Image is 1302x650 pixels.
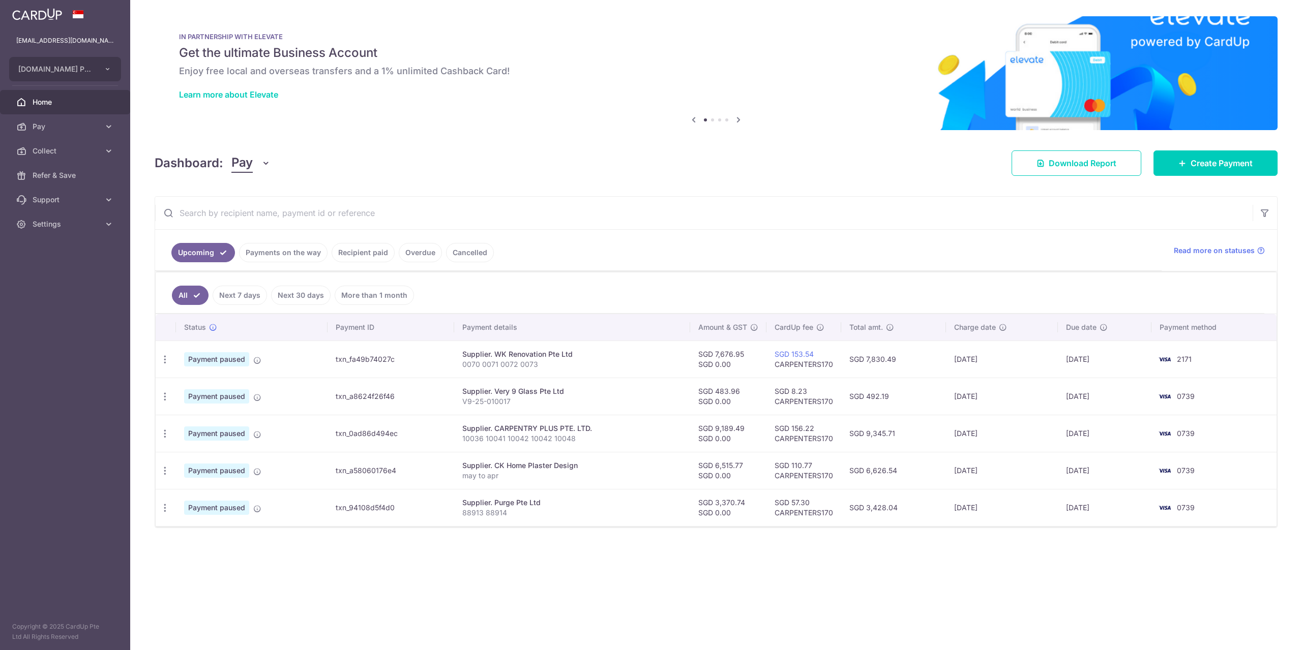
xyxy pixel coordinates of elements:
[1058,489,1151,526] td: [DATE]
[172,286,209,305] a: All
[946,341,1058,378] td: [DATE]
[16,36,114,46] p: [EMAIL_ADDRESS][DOMAIN_NAME]
[690,415,766,452] td: SGD 9,189.49 SGD 0.00
[841,415,945,452] td: SGD 9,345.71
[766,452,841,489] td: SGD 110.77 CARPENTERS170
[171,243,235,262] a: Upcoming
[454,314,690,341] th: Payment details
[399,243,442,262] a: Overdue
[690,489,766,526] td: SGD 3,370.74 SGD 0.00
[328,489,454,526] td: txn_94108d5f4d0
[271,286,331,305] a: Next 30 days
[1058,378,1151,415] td: [DATE]
[1174,245,1255,256] span: Read more on statuses
[698,322,747,332] span: Amount & GST
[1155,390,1175,403] img: Bank Card
[775,350,814,358] a: SGD 153.54
[462,349,682,359] div: Supplier. WK Renovation Pte Ltd
[1153,150,1278,176] a: Create Payment
[775,322,813,332] span: CardUp fee
[690,378,766,415] td: SGD 483.96 SGD 0.00
[184,463,249,478] span: Payment paused
[690,341,766,378] td: SGD 7,676.95 SGD 0.00
[1177,466,1195,475] span: 0739
[1177,355,1192,363] span: 2171
[328,341,454,378] td: txn_fa49b74027c
[954,322,996,332] span: Charge date
[766,415,841,452] td: SGD 156.22 CARPENTERS170
[184,322,206,332] span: Status
[33,121,100,132] span: Pay
[1049,157,1116,169] span: Download Report
[946,489,1058,526] td: [DATE]
[1155,465,1175,477] img: Bank Card
[33,97,100,107] span: Home
[33,219,100,229] span: Settings
[12,8,62,20] img: CardUp
[9,57,121,81] button: [DOMAIN_NAME] PTE. LTD.
[1155,353,1175,365] img: Bank Card
[462,460,682,471] div: Supplier. CK Home Plaster Design
[1155,427,1175,440] img: Bank Card
[841,452,945,489] td: SGD 6,626.54
[179,45,1253,61] h5: Get the ultimate Business Account
[946,378,1058,415] td: [DATE]
[1012,150,1141,176] a: Download Report
[231,153,253,173] span: Pay
[462,508,682,518] p: 88913 88914
[766,489,841,526] td: SGD 57.30 CARPENTERS170
[946,452,1058,489] td: [DATE]
[184,426,249,441] span: Payment paused
[841,341,945,378] td: SGD 7,830.49
[462,396,682,407] p: V9-25-010017
[231,153,271,173] button: Pay
[33,170,100,180] span: Refer & Save
[946,415,1058,452] td: [DATE]
[462,471,682,481] p: may to apr
[1058,341,1151,378] td: [DATE]
[462,434,682,444] p: 10036 10041 10042 10042 10048
[849,322,883,332] span: Total amt.
[335,286,414,305] a: More than 1 month
[462,498,682,508] div: Supplier. Purge Pte Ltd
[184,389,249,404] span: Payment paused
[155,16,1278,130] img: Renovation banner
[179,33,1253,41] p: IN PARTNERSHIP WITH ELEVATE
[841,378,945,415] td: SGD 492.19
[841,489,945,526] td: SGD 3,428.04
[1177,429,1195,438] span: 0739
[328,378,454,415] td: txn_a8624f26f46
[328,314,454,341] th: Payment ID
[1191,157,1253,169] span: Create Payment
[155,197,1253,229] input: Search by recipient name, payment id or reference
[184,501,249,515] span: Payment paused
[446,243,494,262] a: Cancelled
[462,386,682,396] div: Supplier. Very 9 Glass Pte Ltd
[1177,392,1195,400] span: 0739
[1151,314,1277,341] th: Payment method
[18,64,94,74] span: [DOMAIN_NAME] PTE. LTD.
[179,65,1253,77] h6: Enjoy free local and overseas transfers and a 1% unlimited Cashback Card!
[1174,245,1265,256] a: Read more on statuses
[690,452,766,489] td: SGD 6,515.77 SGD 0.00
[328,415,454,452] td: txn_0ad86d494ec
[766,378,841,415] td: SGD 8.23 CARPENTERS170
[328,452,454,489] td: txn_a58060176e4
[1066,322,1097,332] span: Due date
[462,423,682,434] div: Supplier. CARPENTRY PLUS PTE. LTD.
[1155,502,1175,514] img: Bank Card
[184,352,249,366] span: Payment paused
[462,359,682,369] p: 0070 0071 0072 0073
[213,286,267,305] a: Next 7 days
[33,195,100,205] span: Support
[179,89,278,100] a: Learn more about Elevate
[155,154,223,172] h4: Dashboard:
[1177,503,1195,512] span: 0739
[766,341,841,378] td: CARPENTERS170
[239,243,328,262] a: Payments on the way
[33,146,100,156] span: Collect
[332,243,395,262] a: Recipient paid
[1058,415,1151,452] td: [DATE]
[1058,452,1151,489] td: [DATE]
